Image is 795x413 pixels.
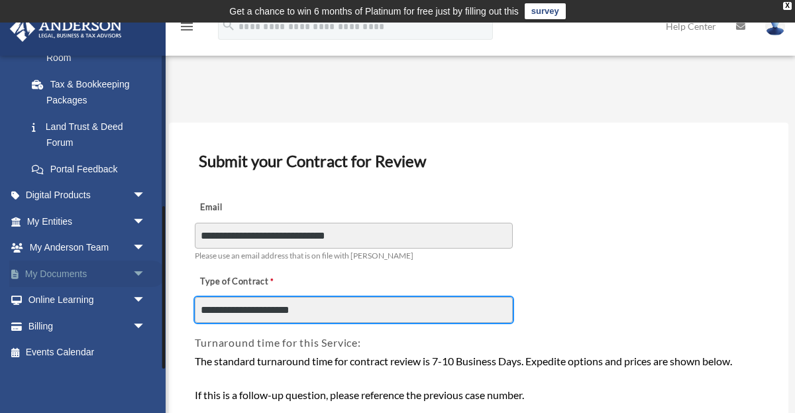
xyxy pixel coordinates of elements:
[132,261,159,288] span: arrow_drop_down
[195,353,762,404] div: The standard turnaround time for contract review is 7-10 Business Days. Expedite options and pric...
[195,336,360,349] span: Turnaround time for this Service:
[179,23,195,34] a: menu
[132,182,159,209] span: arrow_drop_down
[193,147,763,175] h3: Submit your Contract for Review
[221,18,236,32] i: search
[132,235,159,262] span: arrow_drop_down
[229,3,519,19] div: Get a chance to win 6 months of Platinum for free just by filling out this
[179,19,195,34] i: menu
[19,71,166,113] a: Tax & Bookkeeping Packages
[525,3,566,19] a: survey
[765,17,785,36] img: User Pic
[9,208,166,235] a: My Entitiesarrow_drop_down
[195,198,327,217] label: Email
[9,182,166,209] a: Digital Productsarrow_drop_down
[9,287,166,314] a: Online Learningarrow_drop_down
[195,272,327,291] label: Type of Contract
[132,287,159,314] span: arrow_drop_down
[19,156,166,182] a: Portal Feedback
[6,16,126,42] img: Anderson Advisors Platinum Portal
[195,251,413,261] span: Please use an email address that is on file with [PERSON_NAME]
[9,339,166,366] a: Events Calendar
[783,2,792,10] div: close
[9,261,166,287] a: My Documentsarrow_drop_down
[132,208,159,235] span: arrow_drop_down
[9,313,166,339] a: Billingarrow_drop_down
[19,113,166,156] a: Land Trust & Deed Forum
[132,313,159,340] span: arrow_drop_down
[9,235,166,261] a: My Anderson Teamarrow_drop_down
